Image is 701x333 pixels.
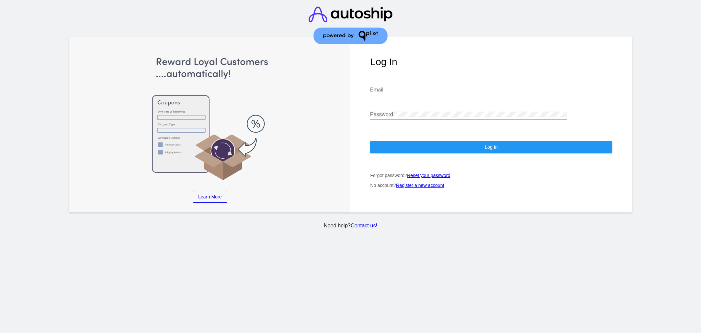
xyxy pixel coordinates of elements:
[351,223,377,228] a: Contact us!
[68,223,633,229] p: Need help?
[370,87,567,93] input: Email
[198,194,222,199] span: Learn More
[407,173,451,178] a: Reset your password
[485,144,498,150] span: Log In
[370,141,612,153] button: Log In
[89,56,331,181] img: Apply Coupons Automatically to Scheduled Orders with QPilot
[396,183,444,188] a: Register a new account
[193,191,227,203] a: Learn More
[370,173,612,178] p: Forgot password?
[370,183,612,188] p: No account?
[370,56,612,67] h1: Log In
